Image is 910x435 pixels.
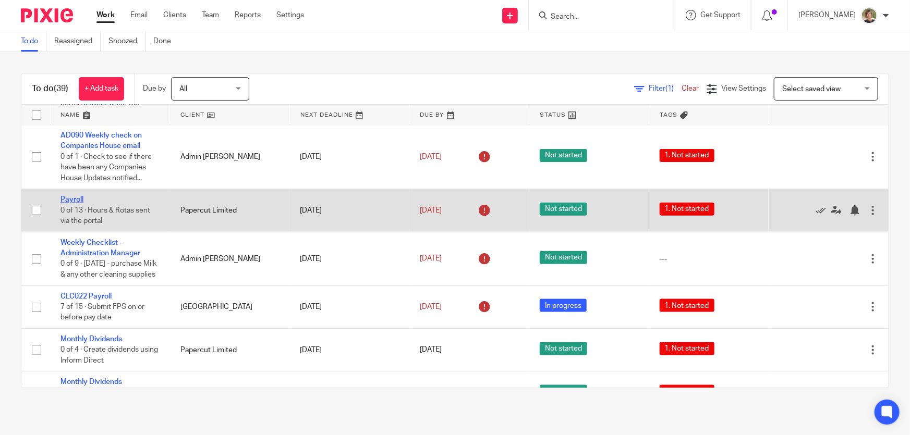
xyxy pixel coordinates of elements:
[170,125,290,189] td: Admin [PERSON_NAME]
[420,255,442,262] span: [DATE]
[60,153,152,182] span: 0 of 1 · Check to see if there have been any Companies House Updates notified...
[540,342,587,355] span: Not started
[170,329,290,371] td: Papercut Limited
[289,329,409,371] td: [DATE]
[60,378,122,386] a: Monthly Dividends
[202,10,219,20] a: Team
[420,346,442,354] span: [DATE]
[54,31,101,52] a: Reassigned
[660,342,714,355] span: 1. Not started
[540,203,587,216] span: Not started
[60,303,144,321] span: 7 of 15 · Submit FPS on or before pay date
[179,85,187,93] span: All
[660,299,714,312] span: 1. Not started
[721,85,766,92] span: View Settings
[60,239,140,257] a: Weekly Checklist - Administration Manager
[21,8,73,22] img: Pixie
[60,293,112,300] a: CLC022 Payroll
[143,83,166,94] p: Due by
[21,31,46,52] a: To do
[289,285,409,328] td: [DATE]
[660,385,714,398] span: 1. Not started
[289,371,409,414] td: [DATE]
[660,203,714,216] span: 1. Not started
[660,254,759,264] div: ---
[170,189,290,232] td: Papercut Limited
[163,10,186,20] a: Clients
[170,371,290,414] td: [PERSON_NAME] Limited
[32,83,68,94] h1: To do
[682,85,699,92] a: Clear
[289,189,409,232] td: [DATE]
[861,7,878,24] img: High%20Res%20Andrew%20Price%20Accountants_Poppy%20Jakes%20photography-1142.jpg
[153,31,179,52] a: Done
[60,207,150,225] span: 0 of 13 · Hours & Rotas sent via the portal
[108,31,145,52] a: Snoozed
[660,112,677,118] span: Tags
[540,251,587,264] span: Not started
[170,232,290,285] td: Admin [PERSON_NAME]
[420,303,442,310] span: [DATE]
[79,77,124,101] a: + Add task
[60,132,142,150] a: AD090 Weekly check on Companies House email
[60,346,158,365] span: 0 of 4 · Create dividends using Inform Direct
[649,85,682,92] span: Filter
[660,149,714,162] span: 1. Not started
[798,10,856,20] p: [PERSON_NAME]
[550,13,644,22] input: Search
[289,125,409,189] td: [DATE]
[60,260,156,279] span: 0 of 9 · [DATE] - purchase Milk & any other cleaning supplies
[60,335,122,343] a: Monthly Dividends
[540,385,587,398] span: Not started
[700,11,741,19] span: Get Support
[782,85,841,93] span: Select saved view
[170,285,290,328] td: [GEOGRAPHIC_DATA]
[96,10,115,20] a: Work
[540,299,587,312] span: In progress
[289,232,409,285] td: [DATE]
[665,85,674,92] span: (1)
[420,153,442,160] span: [DATE]
[54,84,68,93] span: (39)
[420,207,442,214] span: [DATE]
[130,10,148,20] a: Email
[540,149,587,162] span: Not started
[816,205,831,216] a: Mark as done
[235,10,261,20] a: Reports
[60,196,83,203] a: Payroll
[276,10,304,20] a: Settings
